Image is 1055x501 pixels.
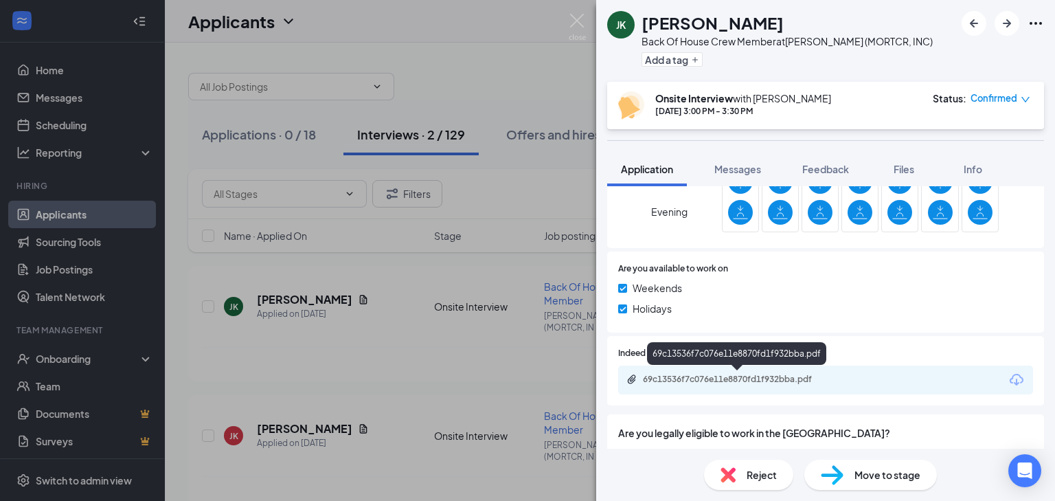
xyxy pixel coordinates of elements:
svg: Plus [691,56,699,64]
span: Confirmed [971,91,1017,105]
span: yes (Correct) [633,446,692,461]
button: ArrowLeftNew [962,11,986,36]
span: Messages [714,163,761,175]
b: Onsite Interview [655,92,733,104]
span: Weekends [633,280,682,296]
span: Move to stage [854,467,920,482]
span: Application [621,163,673,175]
span: Are you legally eligible to work in the [GEOGRAPHIC_DATA]? [618,425,1033,441]
button: ArrowRight [995,11,1019,36]
div: Open Intercom Messenger [1008,454,1041,487]
a: Paperclip69c13536f7c076e11e8870fd1f932bba.pdf [626,374,849,387]
div: [DATE] 3:00 PM - 3:30 PM [655,105,831,117]
span: Files [894,163,914,175]
svg: Paperclip [626,374,637,385]
svg: Ellipses [1028,15,1044,32]
span: Reject [747,467,777,482]
span: Info [964,163,982,175]
span: Feedback [802,163,849,175]
span: Holidays [633,301,672,316]
div: Back Of House Crew Member at [PERSON_NAME] (MORTCR, INC) [642,34,933,48]
span: Are you available to work on [618,263,728,276]
div: Status : [933,91,966,105]
svg: Download [1008,372,1025,388]
span: Evening [651,199,688,224]
button: PlusAdd a tag [642,52,703,67]
div: 69c13536f7c076e11e8870fd1f932bba.pdf [643,374,835,385]
span: down [1021,95,1030,104]
div: JK [616,18,626,32]
div: 69c13536f7c076e11e8870fd1f932bba.pdf [647,342,826,365]
h1: [PERSON_NAME] [642,11,784,34]
div: with [PERSON_NAME] [655,91,831,105]
svg: ArrowLeftNew [966,15,982,32]
svg: ArrowRight [999,15,1015,32]
span: Indeed Resume [618,347,679,360]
